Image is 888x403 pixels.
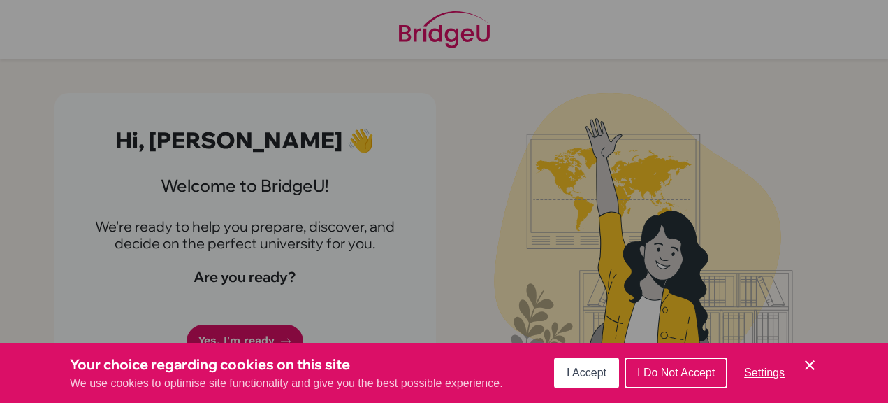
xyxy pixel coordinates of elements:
[70,375,503,392] p: We use cookies to optimise site functionality and give you the best possible experience.
[567,367,606,379] span: I Accept
[554,358,619,388] button: I Accept
[637,367,715,379] span: I Do Not Accept
[733,359,796,387] button: Settings
[625,358,727,388] button: I Do Not Accept
[801,357,818,374] button: Save and close
[70,354,503,375] h3: Your choice regarding cookies on this site
[744,367,785,379] span: Settings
